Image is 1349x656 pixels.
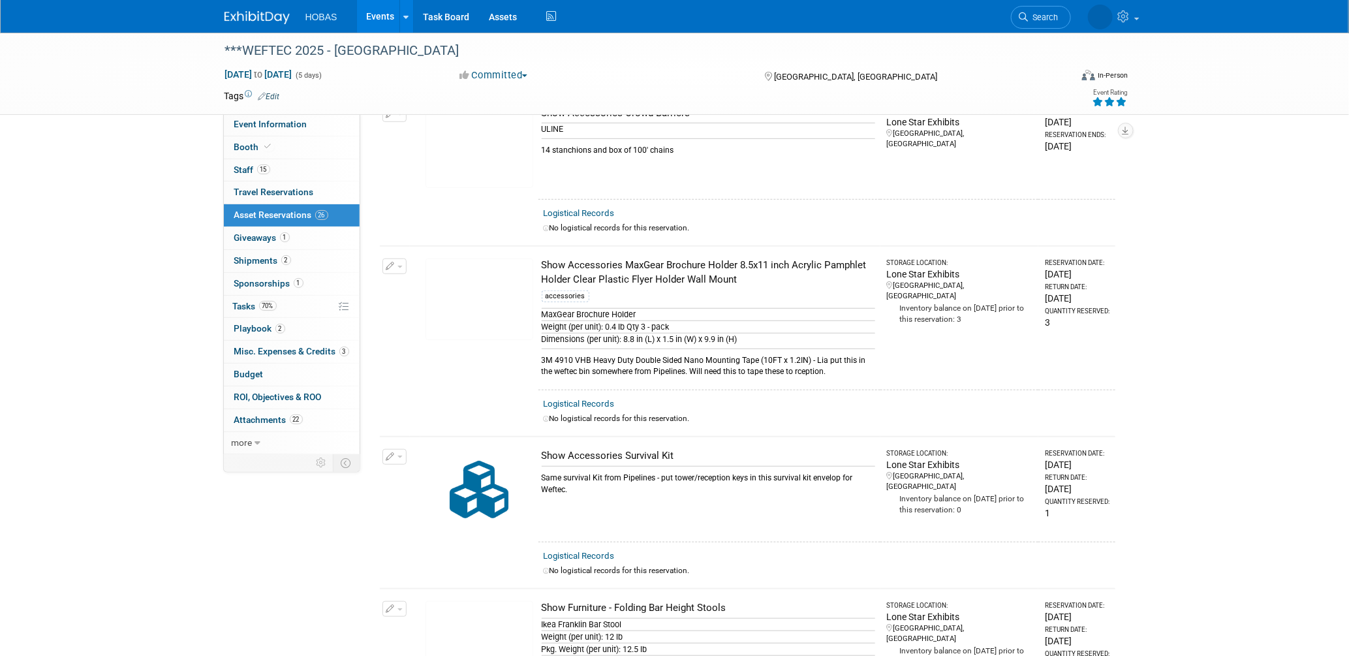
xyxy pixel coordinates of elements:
[542,123,875,135] div: ULINE
[311,454,333,471] td: Personalize Event Tab Strip
[1045,140,1109,153] div: [DATE]
[426,106,533,188] img: View Images
[887,492,1034,516] div: Inventory balance on [DATE] prior to this reservation: 0
[1092,89,1127,96] div: Event Rating
[887,129,1034,149] div: [GEOGRAPHIC_DATA], [GEOGRAPHIC_DATA]
[887,281,1034,302] div: [GEOGRAPHIC_DATA], [GEOGRAPHIC_DATA]
[234,346,349,356] span: Misc. Expenses & Credits
[265,143,271,150] i: Booth reservation complete
[542,320,875,333] div: Weight (per unit): 0.4 lb Qty 3 - pack
[542,449,875,463] div: Show Accessories Survival Kit
[1045,131,1109,140] div: Reservation Ends:
[221,39,1051,63] div: ***WEFTEC 2025 - [GEOGRAPHIC_DATA]
[224,227,360,249] a: Giveaways1
[1045,116,1109,129] div: [DATE]
[234,232,290,243] span: Giveaways
[542,643,875,655] div: Pkg. Weight (per unit): 12.5 lb
[290,414,303,424] span: 22
[887,610,1034,623] div: Lone Star Exhibits
[1045,268,1109,281] div: [DATE]
[887,258,1034,268] div: Storage Location:
[280,232,290,242] span: 1
[258,92,280,101] a: Edit
[234,323,285,334] span: Playbook
[542,601,875,615] div: Show Furniture - Folding Bar Height Stools
[1045,292,1109,305] div: [DATE]
[544,208,615,218] a: Logistical Records
[887,302,1034,325] div: Inventory balance on [DATE] prior to this reservation: 3
[315,210,328,220] span: 26
[232,437,253,448] span: more
[225,11,290,24] img: ExhibitDay
[542,258,875,287] div: Show Accessories MaxGear Brochure Holder 8.5x11 inch Acrylic Pamphlet Holder Clear Plastic Flyer ...
[225,89,280,102] td: Tags
[1045,610,1109,623] div: [DATE]
[774,72,937,82] span: [GEOGRAPHIC_DATA], [GEOGRAPHIC_DATA]
[224,273,360,295] a: Sponsorships1
[1045,507,1109,520] div: 1
[1045,634,1109,648] div: [DATE]
[1097,70,1128,80] div: In-Person
[1045,458,1109,471] div: [DATE]
[275,324,285,334] span: 2
[1045,473,1109,482] div: Return Date:
[887,268,1034,281] div: Lone Star Exhibits
[224,318,360,340] a: Playbook2
[224,114,360,136] a: Event Information
[234,392,322,402] span: ROI, Objectives & ROO
[233,301,277,311] span: Tasks
[542,631,875,643] div: Weight (per unit): 12 lb
[994,68,1128,87] div: Event Format
[542,333,875,345] div: Dimensions (per unit): 8.8 in (L) x 1.5 in (W) x 9.9 in (H)
[542,308,875,320] div: MaxGear Brochure Holder
[234,210,328,220] span: Asset Reservations
[455,69,533,82] button: Committed
[542,618,875,631] div: Ikea Franklin Bar Stool
[234,369,264,379] span: Budget
[234,278,303,289] span: Sponsorships
[1088,5,1113,29] img: Lia Chowdhury
[234,142,274,152] span: Booth
[542,138,875,156] div: 14 stanchions and box of 100' chains
[224,341,360,363] a: Misc. Expenses & Credits3
[1045,258,1109,268] div: Reservation Date:
[542,349,875,378] div: 3M 4910 VHB Heavy Duty Double Sided Nano Mounting Tape (10FT x 1.2IN) - Lia put this in the wefte...
[887,601,1034,610] div: Storage Location:
[1045,449,1109,458] div: Reservation Date:
[1045,307,1109,316] div: Quantity Reserved:
[544,399,615,409] a: Logistical Records
[224,181,360,204] a: Travel Reservations
[224,159,360,181] a: Staff15
[544,223,1110,234] div: No logistical records for this reservation.
[887,458,1034,471] div: Lone Star Exhibits
[333,454,360,471] td: Toggle Event Tabs
[887,116,1034,129] div: Lone Star Exhibits
[224,204,360,226] a: Asset Reservations26
[224,136,360,159] a: Booth
[259,301,277,311] span: 70%
[234,187,314,197] span: Travel Reservations
[224,409,360,431] a: Attachments22
[887,623,1034,644] div: [GEOGRAPHIC_DATA], [GEOGRAPHIC_DATA]
[234,414,303,425] span: Attachments
[281,255,291,265] span: 2
[1029,12,1059,22] span: Search
[224,296,360,318] a: Tasks70%
[257,164,270,174] span: 15
[339,347,349,356] span: 3
[224,250,360,272] a: Shipments2
[1082,70,1095,80] img: Format-Inperson.png
[426,258,533,340] img: View Images
[224,386,360,409] a: ROI, Objectives & ROO
[1045,316,1109,329] div: 3
[225,69,293,80] span: [DATE] [DATE]
[234,255,291,266] span: Shipments
[544,565,1110,576] div: No logistical records for this reservation.
[224,432,360,454] a: more
[1045,482,1109,495] div: [DATE]
[253,69,265,80] span: to
[294,278,303,288] span: 1
[544,413,1110,424] div: No logistical records for this reservation.
[295,71,322,80] span: (5 days)
[1045,283,1109,292] div: Return Date:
